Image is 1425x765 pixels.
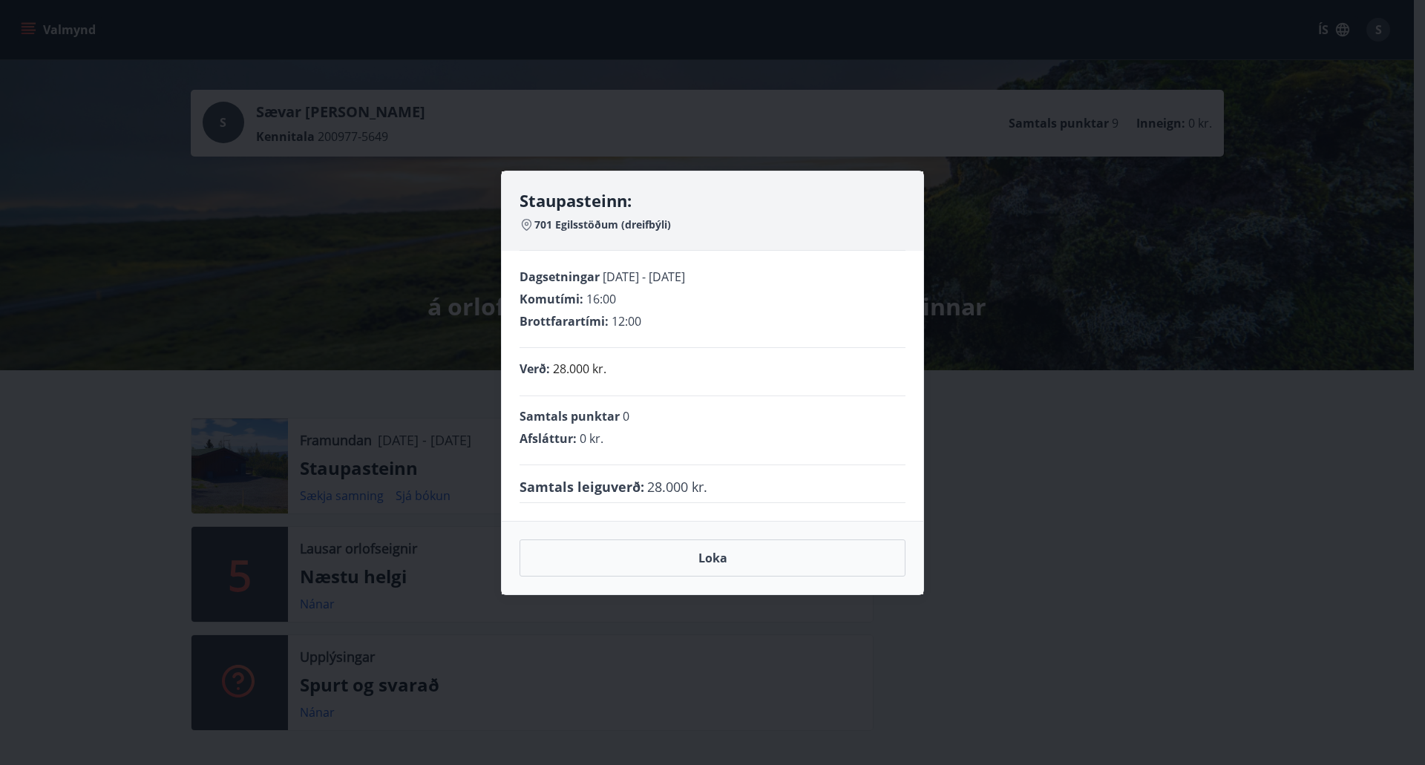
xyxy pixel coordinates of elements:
[520,477,644,496] span: Samtals leiguverð :
[623,408,629,424] span: 0
[520,291,583,307] span: Komutími :
[520,408,620,424] span: Samtals punktar
[580,430,603,447] span: 0 kr.
[647,477,707,496] span: 28.000 kr.
[520,539,905,577] button: Loka
[520,189,905,211] h4: Staupasteinn:
[520,361,550,377] span: Verð :
[520,269,600,285] span: Dagsetningar
[520,313,609,329] span: Brottfarartími :
[603,269,685,285] span: [DATE] - [DATE]
[553,360,606,378] p: 28.000 kr.
[612,313,641,329] span: 12:00
[520,430,577,447] span: Afsláttur :
[534,217,671,232] span: 701 Egilsstöðum (dreifbýli)
[586,291,616,307] span: 16:00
